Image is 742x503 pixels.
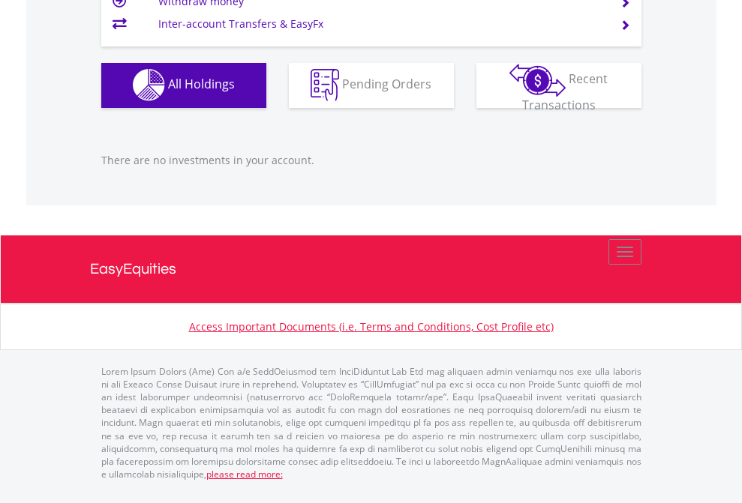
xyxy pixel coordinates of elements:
span: Pending Orders [342,76,431,92]
button: Recent Transactions [476,63,641,108]
img: transactions-zar-wht.png [509,64,566,97]
p: There are no investments in your account. [101,153,641,168]
span: Recent Transactions [522,70,608,113]
a: please read more: [206,468,283,481]
img: holdings-wht.png [133,69,165,101]
button: All Holdings [101,63,266,108]
span: All Holdings [168,76,235,92]
a: EasyEquities [90,235,653,303]
p: Lorem Ipsum Dolors (Ame) Con a/e SeddOeiusmod tem InciDiduntut Lab Etd mag aliquaen admin veniamq... [101,365,641,481]
a: Access Important Documents (i.e. Terms and Conditions, Cost Profile etc) [189,319,554,334]
td: Inter-account Transfers & EasyFx [158,13,602,35]
img: pending_instructions-wht.png [311,69,339,101]
button: Pending Orders [289,63,454,108]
